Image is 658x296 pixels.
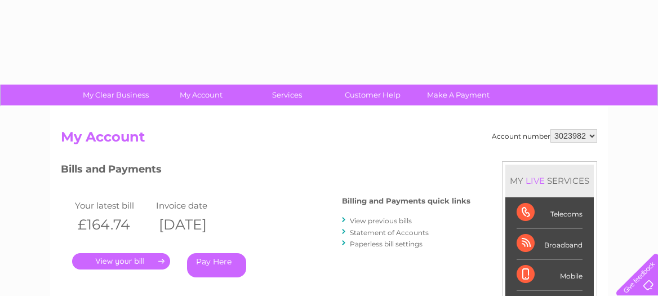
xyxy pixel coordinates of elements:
[72,213,153,236] th: £164.74
[523,175,547,186] div: LIVE
[326,85,419,105] a: Customer Help
[350,217,412,225] a: View previous bills
[517,228,583,259] div: Broadband
[505,165,594,197] div: MY SERVICES
[492,129,597,143] div: Account number
[342,197,470,205] h4: Billing and Payments quick links
[350,240,423,248] a: Paperless bill settings
[155,85,248,105] a: My Account
[350,228,429,237] a: Statement of Accounts
[69,85,162,105] a: My Clear Business
[61,129,597,151] h2: My Account
[241,85,334,105] a: Services
[187,253,246,277] a: Pay Here
[153,198,234,213] td: Invoice date
[412,85,505,105] a: Make A Payment
[72,198,153,213] td: Your latest bill
[517,197,583,228] div: Telecoms
[72,253,170,270] a: .
[517,259,583,290] div: Mobile
[153,213,234,236] th: [DATE]
[61,161,470,181] h3: Bills and Payments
